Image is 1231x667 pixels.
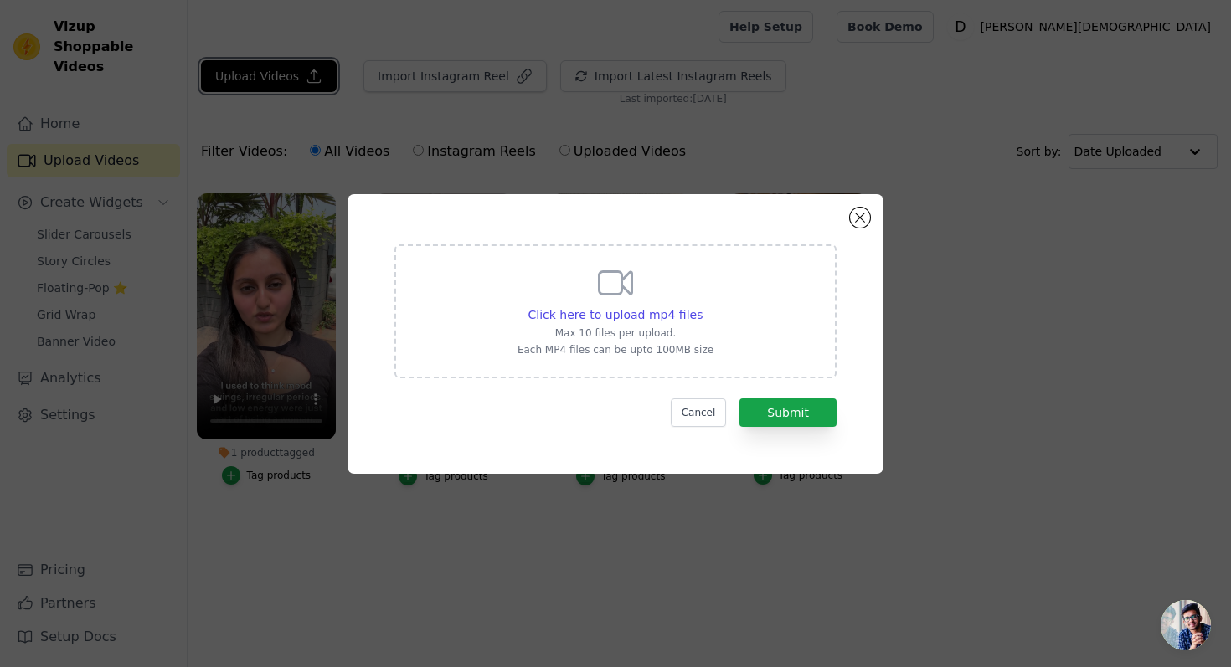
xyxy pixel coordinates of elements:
a: Open chat [1161,600,1211,650]
button: Submit [739,398,837,427]
p: Max 10 files per upload. [518,326,713,340]
span: Click here to upload mp4 files [528,308,703,321]
button: Cancel [671,398,727,427]
p: Each MP4 files can be upto 100MB size [518,343,713,357]
button: Close modal [850,208,870,228]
